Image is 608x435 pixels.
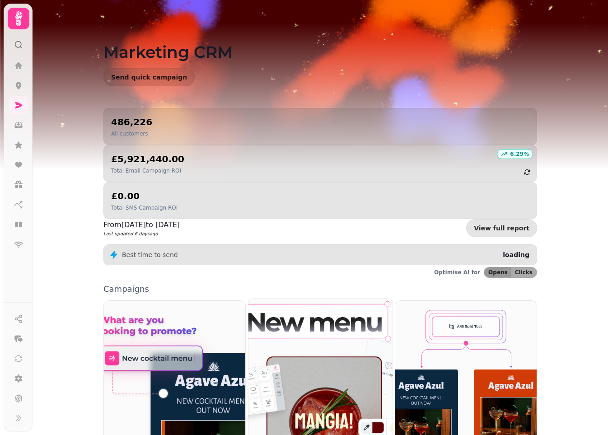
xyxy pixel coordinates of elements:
[122,250,178,259] p: Best time to send
[111,130,152,137] p: All customers
[103,285,537,293] p: Campaigns
[103,230,180,237] p: Last updated 6 days ago
[515,270,533,275] span: Clicks
[111,190,178,202] h2: £0.00
[111,204,178,211] p: Total SMS Campaign ROI
[111,167,184,174] p: Total Email Campaign ROI
[511,267,537,277] button: Clicks
[103,220,180,230] p: From [DATE] to [DATE]
[103,68,195,86] button: Send quick campaign
[111,74,187,80] span: Send quick campaign
[503,251,529,258] span: loading
[111,153,184,165] h2: £5,921,440.00
[488,270,508,275] span: Opens
[510,150,529,158] p: 6.29 %
[103,21,537,61] h1: Marketing CRM
[466,219,537,237] a: View full report
[111,116,152,128] h2: 486,226
[434,269,480,276] p: Optimise AI for
[484,267,511,277] button: Opens
[519,164,535,180] button: refresh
